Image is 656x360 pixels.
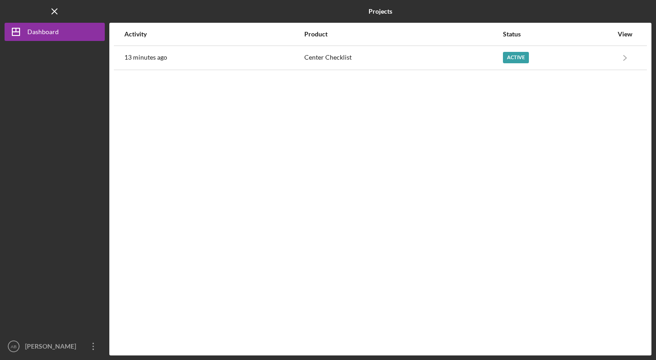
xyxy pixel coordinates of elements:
[23,337,82,358] div: [PERSON_NAME]
[5,23,105,41] button: Dashboard
[503,52,529,63] div: Active
[614,30,636,38] div: View
[5,337,105,355] button: AB[PERSON_NAME]
[11,344,17,349] text: AB
[124,54,167,61] time: 2025-09-25 03:27
[124,30,303,38] div: Activity
[369,8,392,15] b: Projects
[304,46,502,69] div: Center Checklist
[503,30,613,38] div: Status
[27,23,59,43] div: Dashboard
[304,30,502,38] div: Product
